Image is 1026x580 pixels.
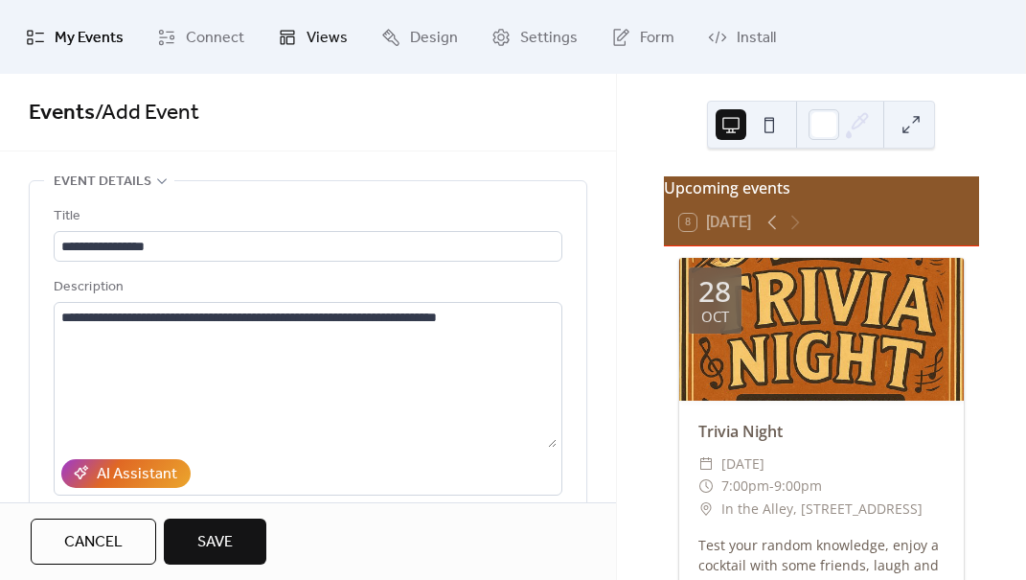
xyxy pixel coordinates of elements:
[737,23,776,53] span: Install
[640,23,674,53] span: Form
[164,519,266,565] button: Save
[679,420,964,443] div: Trivia Night
[774,475,822,498] span: 9:00pm
[64,531,123,554] span: Cancel
[721,452,764,476] span: [DATE]
[61,459,191,488] button: AI Assistant
[307,23,348,53] span: Views
[597,8,689,66] a: Form
[698,277,731,306] div: 28
[694,8,790,66] a: Install
[97,463,177,486] div: AI Assistant
[698,452,714,476] div: ​
[143,8,259,66] a: Connect
[54,276,559,299] div: Description
[701,310,729,324] div: Oct
[95,92,199,134] span: / Add Event
[11,8,138,66] a: My Events
[698,475,714,498] div: ​
[721,475,769,498] span: 7:00pm
[186,23,244,53] span: Connect
[410,23,458,53] span: Design
[698,498,714,521] div: ​
[54,171,151,194] span: Event details
[477,8,592,66] a: Settings
[367,8,472,66] a: Design
[263,8,362,66] a: Views
[721,498,923,521] span: In the Alley, [STREET_ADDRESS]
[769,475,774,498] span: -
[55,23,124,53] span: My Events
[520,23,578,53] span: Settings
[31,519,156,565] button: Cancel
[29,92,95,134] a: Events
[54,205,559,228] div: Title
[197,531,233,554] span: Save
[664,176,979,199] div: Upcoming events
